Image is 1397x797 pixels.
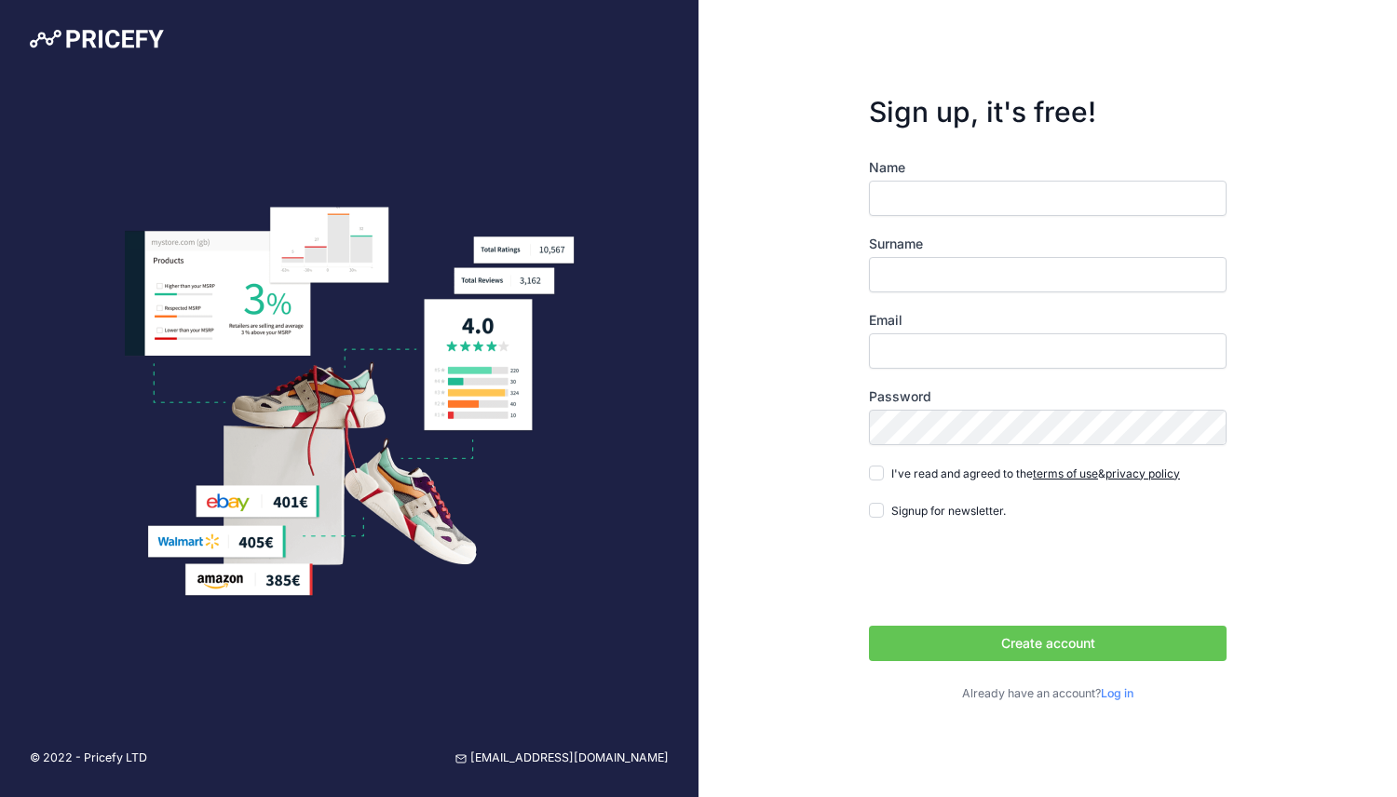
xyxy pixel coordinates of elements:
[891,504,1006,518] span: Signup for newsletter.
[869,311,1227,330] label: Email
[30,30,164,48] img: Pricefy
[891,466,1180,480] span: I've read and agreed to the &
[869,235,1227,253] label: Surname
[30,750,147,767] p: © 2022 - Pricefy LTD
[869,387,1227,406] label: Password
[869,538,1152,611] iframe: reCAPTCHA
[455,750,669,767] a: [EMAIL_ADDRESS][DOMAIN_NAME]
[869,626,1227,661] button: Create account
[1033,466,1098,480] a: terms of use
[1105,466,1180,480] a: privacy policy
[869,685,1227,703] p: Already have an account?
[1101,686,1133,700] a: Log in
[869,158,1227,177] label: Name
[869,95,1227,128] h3: Sign up, it's free!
